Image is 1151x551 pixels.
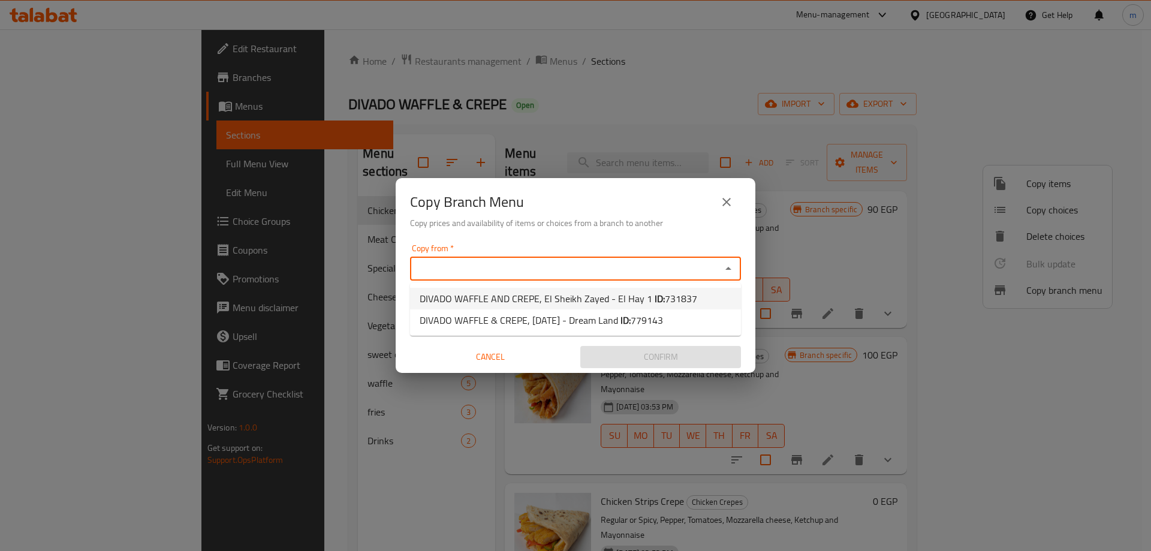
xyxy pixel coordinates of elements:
[655,290,665,308] b: ID:
[420,313,663,327] span: DIVADO WAFFLE & CREPE, [DATE] - Dream Land
[420,291,697,306] span: DIVADO WAFFLE AND CREPE, El Sheikh Zayed - El Hay 1
[720,260,737,277] button: Close
[415,350,566,365] span: Cancel
[410,192,524,212] h2: Copy Branch Menu
[712,188,741,216] button: close
[631,311,663,329] span: 779143
[620,311,631,329] b: ID:
[410,346,571,368] button: Cancel
[665,290,697,308] span: 731837
[410,216,741,230] h6: Copy prices and availability of items or choices from a branch to another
